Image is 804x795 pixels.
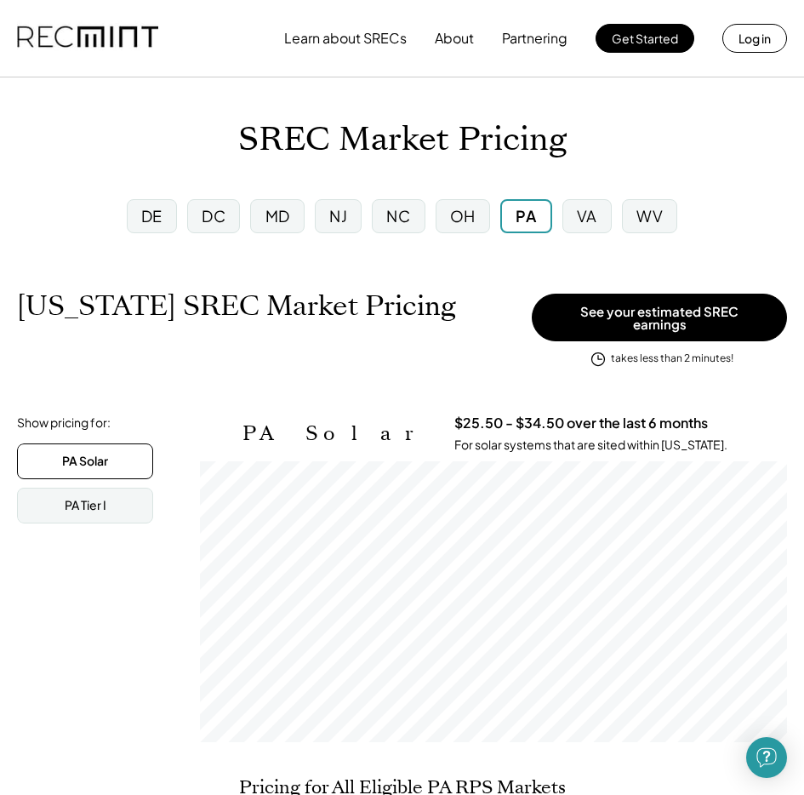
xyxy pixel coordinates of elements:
button: See your estimated SREC earnings [532,294,787,341]
div: DC [202,205,225,226]
div: OH [450,205,476,226]
h3: $25.50 - $34.50 over the last 6 months [454,415,708,432]
div: MD [265,205,290,226]
div: PA [516,205,536,226]
div: Show pricing for: [17,415,111,432]
button: Partnering [502,21,567,55]
h1: [US_STATE] SREC Market Pricing [17,289,456,323]
div: NJ [329,205,347,226]
div: DE [141,205,163,226]
h2: PA Solar [242,421,429,446]
div: PA Tier I [65,497,106,514]
div: Open Intercom Messenger [746,737,787,778]
div: PA Solar [62,453,108,470]
div: NC [386,205,410,226]
h1: SREC Market Pricing [238,120,567,160]
button: Log in [722,24,787,53]
button: About [435,21,474,55]
button: Get Started [596,24,694,53]
div: For solar systems that are sited within [US_STATE]. [454,437,727,454]
div: takes less than 2 minutes! [611,352,733,366]
button: Learn about SRECs [284,21,407,55]
div: WV [636,205,663,226]
div: VA [577,205,597,226]
img: recmint-logotype%403x.png [17,9,158,67]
